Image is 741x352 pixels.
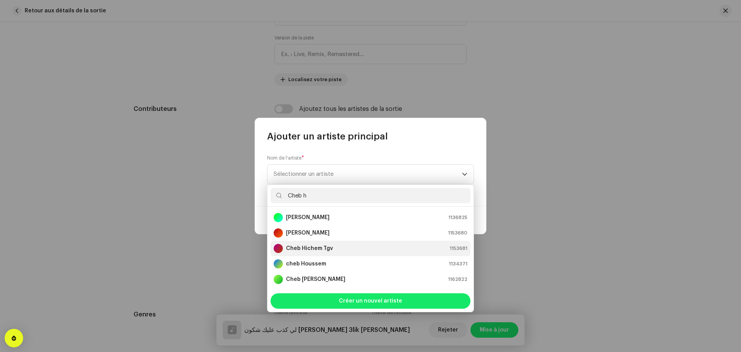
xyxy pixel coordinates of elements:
[448,229,467,237] span: 1153680
[462,165,467,184] div: dropdown trigger
[286,245,333,252] strong: Cheb Hichem Tgv
[267,130,388,143] span: Ajouter un artiste principal
[286,260,326,268] strong: cheb Houssem
[271,210,470,225] li: Cheb Hamidou
[267,155,304,161] label: Nom de l'artiste
[448,214,467,221] span: 1136825
[449,260,467,268] span: 1134371
[286,214,330,221] strong: [PERSON_NAME]
[5,329,23,347] div: Open Intercom Messenger
[448,275,467,283] span: 1162822
[271,225,470,241] li: Cheb Hamidou Sghir
[450,245,467,252] span: 1153681
[274,171,333,177] span: Sélectionner un artiste
[267,207,474,290] ul: Option List
[286,229,330,237] strong: [PERSON_NAME]
[339,293,402,309] span: Créer un nouvel artiste
[286,275,345,283] strong: Cheb [PERSON_NAME]
[271,256,470,272] li: cheb Houssem
[271,241,470,256] li: Cheb Hichem Tgv
[271,272,470,287] li: Cheb Houssem Sghir
[274,165,462,184] span: Sélectionner un artiste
